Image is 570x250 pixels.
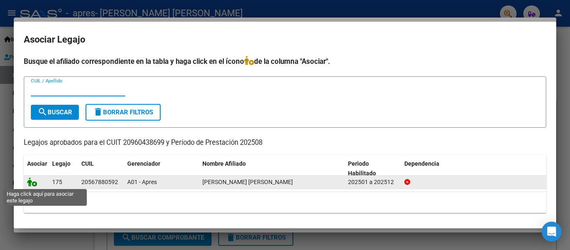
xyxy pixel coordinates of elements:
h2: Asociar Legajo [24,32,546,48]
span: Buscar [38,109,72,116]
button: Borrar Filtros [86,104,161,121]
span: Legajo [52,160,71,167]
span: Nombre Afiliado [202,160,246,167]
datatable-header-cell: Nombre Afiliado [199,155,345,182]
button: Buscar [31,105,79,120]
datatable-header-cell: Dependencia [401,155,547,182]
span: A01 - Apres [127,179,157,185]
span: 175 [52,179,62,185]
datatable-header-cell: Gerenciador [124,155,199,182]
mat-icon: search [38,107,48,117]
mat-icon: delete [93,107,103,117]
span: Borrar Filtros [93,109,153,116]
div: 1 registros [24,192,546,213]
span: CUIL [81,160,94,167]
datatable-header-cell: Legajo [49,155,78,182]
datatable-header-cell: Periodo Habilitado [345,155,401,182]
span: Dependencia [404,160,439,167]
h4: Busque el afiliado correspondiente en la tabla y haga click en el ícono de la columna "Asociar". [24,56,546,67]
div: Open Intercom Messenger [542,222,562,242]
div: 202501 a 202512 [348,177,398,187]
datatable-header-cell: Asociar [24,155,49,182]
span: Gerenciador [127,160,160,167]
span: Asociar [27,160,47,167]
div: 20567880592 [81,177,118,187]
datatable-header-cell: CUIL [78,155,124,182]
span: Periodo Habilitado [348,160,376,177]
p: Legajos aprobados para el CUIT 20960438699 y Período de Prestación 202508 [24,138,546,148]
span: HALPERN GONZALEZ ANGUS SIMON [202,179,293,185]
